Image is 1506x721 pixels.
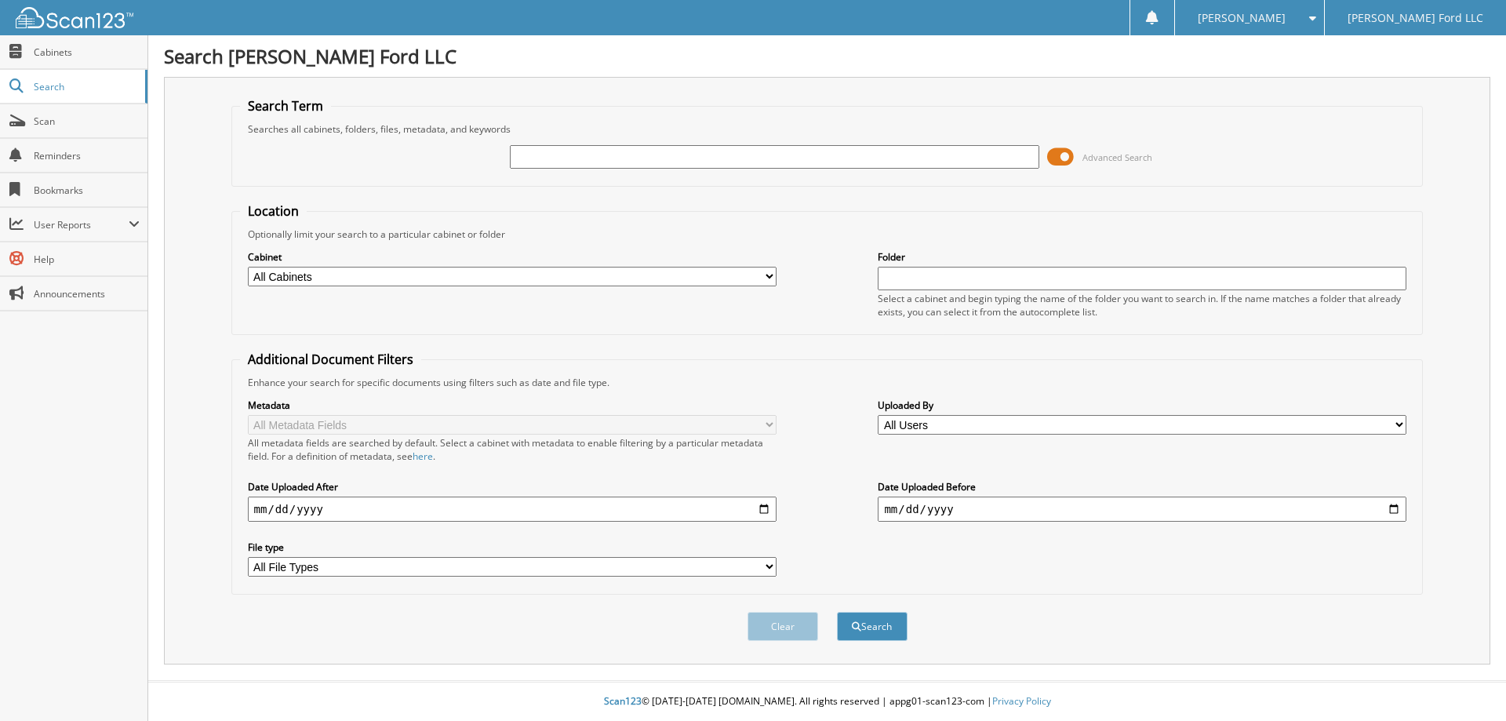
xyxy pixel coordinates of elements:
span: [PERSON_NAME] Ford LLC [1348,13,1483,23]
legend: Search Term [240,97,331,115]
img: scan123-logo-white.svg [16,7,133,28]
div: Enhance your search for specific documents using filters such as date and file type. [240,376,1415,389]
a: Privacy Policy [992,694,1051,708]
span: Help [34,253,140,266]
label: Folder [878,250,1406,264]
label: Uploaded By [878,399,1406,412]
span: Reminders [34,149,140,162]
div: © [DATE]-[DATE] [DOMAIN_NAME]. All rights reserved | appg01-scan123-com | [148,683,1506,721]
div: All metadata fields are searched by default. Select a cabinet with metadata to enable filtering b... [248,436,777,463]
button: Clear [748,612,818,641]
span: [PERSON_NAME] [1198,13,1286,23]
label: Cabinet [248,250,777,264]
h1: Search [PERSON_NAME] Ford LLC [164,43,1490,69]
legend: Location [240,202,307,220]
span: Search [34,80,137,93]
a: here [413,450,433,463]
button: Search [837,612,908,641]
label: File type [248,541,777,554]
div: Optionally limit your search to a particular cabinet or folder [240,228,1415,241]
span: Scan123 [604,694,642,708]
span: Announcements [34,287,140,300]
legend: Additional Document Filters [240,351,421,368]
span: Bookmarks [34,184,140,197]
span: User Reports [34,218,129,231]
span: Scan [34,115,140,128]
input: start [248,497,777,522]
input: end [878,497,1406,522]
iframe: Chat Widget [1428,646,1506,721]
div: Searches all cabinets, folders, files, metadata, and keywords [240,122,1415,136]
label: Metadata [248,399,777,412]
label: Date Uploaded After [248,480,777,493]
span: Cabinets [34,46,140,59]
label: Date Uploaded Before [878,480,1406,493]
div: Select a cabinet and begin typing the name of the folder you want to search in. If the name match... [878,292,1406,319]
span: Advanced Search [1082,151,1152,163]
